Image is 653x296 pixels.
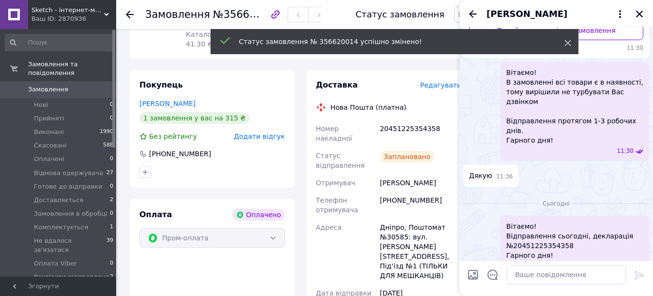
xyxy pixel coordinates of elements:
span: Замовлення та повідомлення [28,60,116,77]
span: Редагувати [420,81,461,89]
span: 0 [110,101,113,109]
div: Статус замовлення [355,10,444,19]
span: Виконані [34,128,64,136]
div: [PHONE_NUMBER] [148,149,212,159]
span: Відмова одержувача [34,169,103,178]
div: [PERSON_NAME] [378,174,463,192]
div: Оплачено [232,209,285,221]
span: 2 [110,273,113,281]
span: Замовлення [145,9,210,20]
span: 0 [110,259,113,268]
span: 0 [110,114,113,123]
div: Дніпро, Поштомат №30585: вул. [PERSON_NAME][STREET_ADDRESS], Під'ізд №1 (ТІЛЬКИ ДЛЯ МЕШКАНЦІВ) [378,219,463,284]
span: Вітаємо! Відправлення сьогодні, декларація №20451225354358 Гарного дня! [506,222,643,260]
span: Скасовані [34,141,67,150]
div: 20451225354358 [378,120,463,147]
span: [PERSON_NAME] [486,8,567,20]
span: 1990 [100,128,113,136]
span: Замовлення в обробці [34,209,107,218]
span: Телефон отримувача [316,196,358,214]
input: Пошук [5,34,114,51]
span: 11:30 11.08.2025 [617,147,634,155]
span: 0 [110,182,113,191]
span: Доставляється [34,196,83,205]
span: Номер накладної [316,125,352,142]
span: 1 [110,223,113,232]
div: 1 замовлення у вас на 315 ₴ [139,112,249,124]
span: Покупець [139,80,183,89]
span: 0 [110,155,113,163]
span: Готове до відправки [34,182,102,191]
button: Закрити [634,8,645,20]
span: 2 [110,196,113,205]
span: Замовлення [28,85,68,94]
span: Без рейтингу [149,133,197,140]
span: 27 [106,169,113,178]
span: Статус відправлення [316,152,365,169]
span: Оплачені [34,155,64,163]
button: Відкрити шаблони відповідей [486,268,499,281]
span: Оплата Viber [34,259,77,268]
span: Адреса [316,223,342,231]
span: №356620014 [213,8,282,20]
span: Не вдалося зв'язатися [34,237,106,254]
span: 0 [110,209,113,218]
div: Заплановано [380,151,435,163]
div: [PHONE_NUMBER] [378,192,463,219]
span: Доставка [316,80,358,89]
button: Назад [467,8,479,20]
span: 11:36 11.08.2025 [496,173,513,181]
span: 588 [103,141,113,150]
div: Нова Пошта (платна) [328,103,409,112]
div: Статус замовлення № 356620014 успішно змінено! [239,37,540,46]
div: Повернутися назад [126,10,134,19]
span: Реквізити відправлено [34,273,109,281]
button: [PERSON_NAME] [486,8,626,20]
span: Комплектується [34,223,88,232]
span: Каталог ProSale: 41.30 ₴ [186,30,244,48]
span: Оплата [139,210,172,219]
span: Дякую [469,171,492,181]
span: Сьогодні [539,200,574,208]
span: Готове до відправки [458,11,532,18]
a: [PERSON_NAME] [139,100,196,107]
div: Ваш ID: 2870936 [31,15,116,23]
span: Прийняті [34,114,64,123]
div: 12.08.2025 [463,198,649,208]
span: Додати відгук [234,133,285,140]
span: Отримувач [316,179,355,187]
span: Нові [34,101,48,109]
span: 39 [106,237,113,254]
span: Sketch - інтернет-магазин [31,6,104,15]
span: Вітаємо! В замовленні всі товари є в наявності, тому вирішили не турбувати Вас дзвінком Відправле... [506,68,643,145]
